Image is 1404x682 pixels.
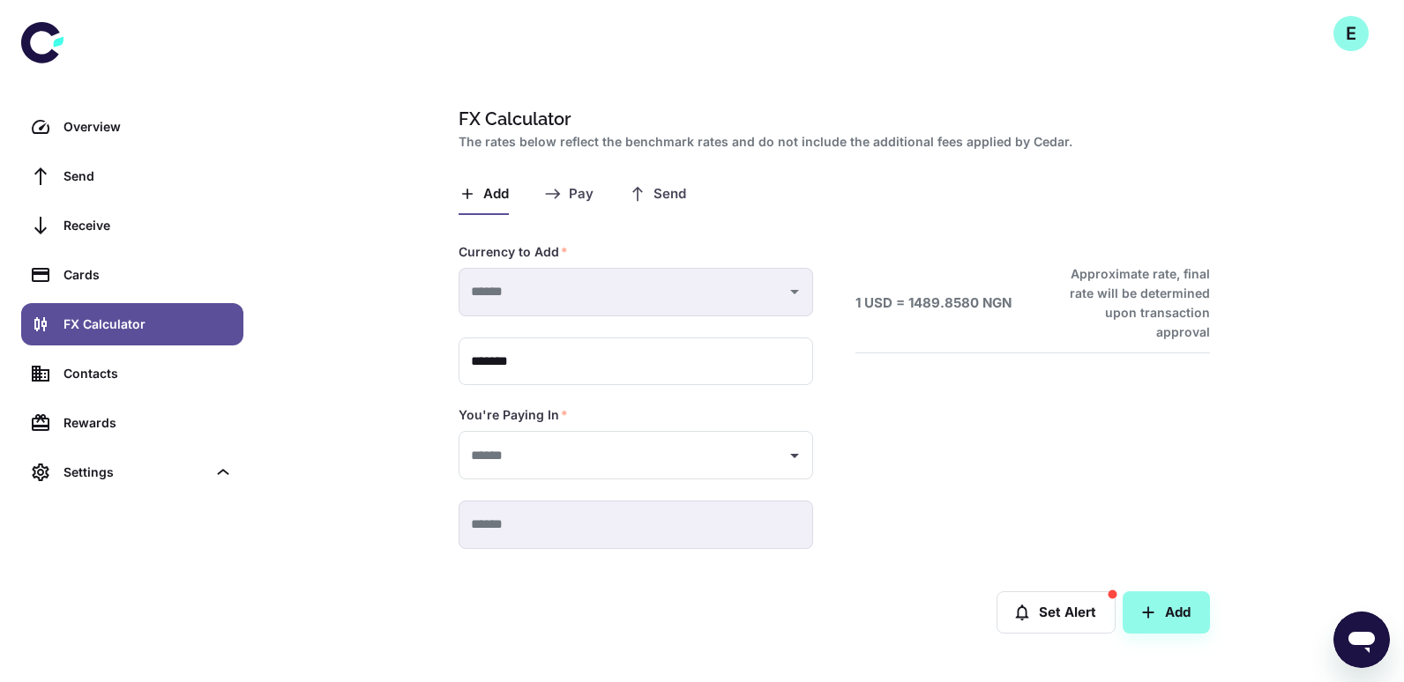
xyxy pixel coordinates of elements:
span: Add [483,186,509,203]
a: Rewards [21,402,243,444]
button: Open [782,443,807,468]
div: Rewards [63,413,233,433]
span: Pay [569,186,594,203]
a: Contacts [21,352,243,395]
a: Cards [21,254,243,296]
a: Overview [21,106,243,148]
div: Overview [63,117,233,137]
a: FX Calculator [21,303,243,345]
label: Currency to Add [459,243,568,261]
div: FX Calculator [63,315,233,334]
button: Add [1123,591,1210,634]
div: Contacts [63,364,233,383]
div: Settings [21,451,243,493]
a: Receive [21,204,243,247]
div: Send [63,167,233,186]
a: Send [21,155,243,197]
button: Set Alert [997,591,1116,634]
div: Cards [63,265,233,285]
span: Send [653,186,686,203]
iframe: Button to launch messaging window [1333,612,1390,668]
h1: FX Calculator [459,106,1203,132]
label: You're Paying In [459,406,568,424]
h2: The rates below reflect the benchmark rates and do not include the additional fees applied by Cedar. [459,132,1203,152]
h6: 1 USD = 1489.8580 NGN [855,293,1012,314]
div: Settings [63,463,206,482]
h6: Approximate rate, final rate will be determined upon transaction approval [1050,264,1210,342]
div: Receive [63,216,233,235]
button: E [1333,16,1369,51]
